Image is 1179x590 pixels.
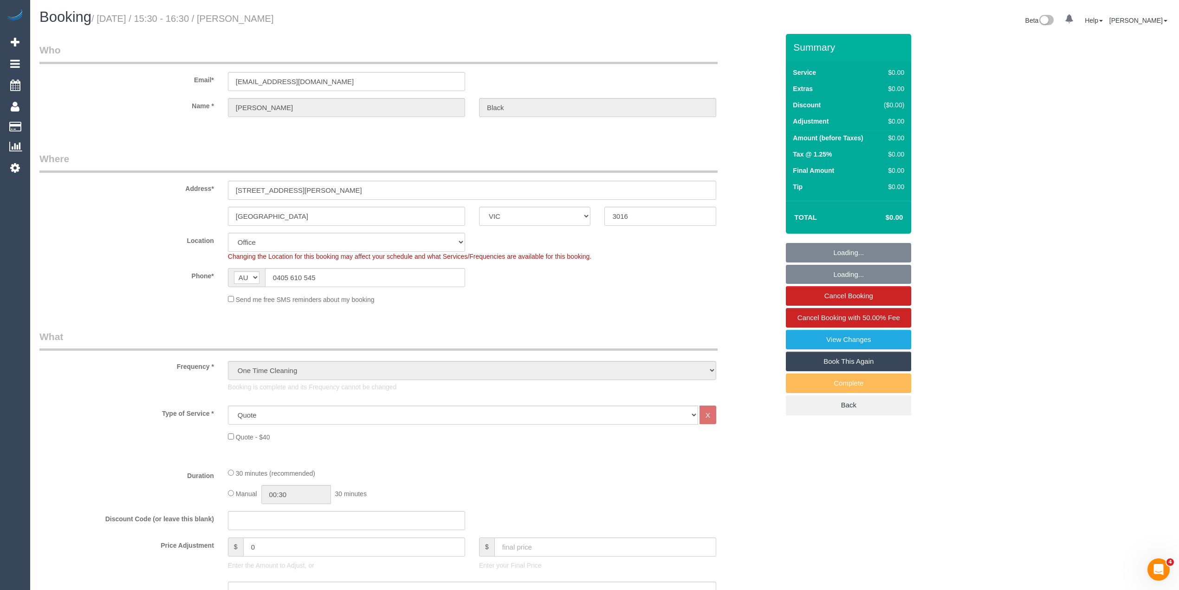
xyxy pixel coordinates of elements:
[236,433,270,441] span: Quote - $40
[880,68,904,77] div: $0.00
[228,253,591,260] span: Changing the Location for this booking may affect your schedule and what Services/Frequencies are...
[32,359,221,371] label: Frequency *
[32,468,221,480] label: Duration
[32,181,221,193] label: Address*
[228,98,465,117] input: First Name*
[880,182,904,191] div: $0.00
[786,352,911,371] a: Book This Again
[793,42,907,52] h3: Summary
[1147,558,1170,581] iframe: Intercom live chat
[793,117,829,126] label: Adjustment
[793,84,813,93] label: Extras
[1038,15,1054,27] img: New interface
[880,84,904,93] div: $0.00
[793,133,863,143] label: Amount (before Taxes)
[793,166,834,175] label: Final Amount
[228,561,465,570] p: Enter the Amount to Adjust, or
[32,233,221,245] label: Location
[786,330,911,349] a: View Changes
[479,538,494,557] span: $
[880,117,904,126] div: $0.00
[228,72,465,91] input: Email*
[793,68,816,77] label: Service
[880,100,904,110] div: ($0.00)
[880,150,904,159] div: $0.00
[32,538,221,550] label: Price Adjustment
[265,268,465,287] input: Phone*
[335,490,366,498] span: 30 minutes
[1166,558,1174,566] span: 4
[39,152,718,173] legend: Where
[228,538,243,557] span: $
[793,100,821,110] label: Discount
[32,406,221,418] label: Type of Service *
[786,395,911,415] a: Back
[39,43,718,64] legend: Who
[880,166,904,175] div: $0.00
[228,382,716,392] p: Booking is complete and its Frequency cannot be changed
[1085,17,1103,24] a: Help
[797,314,900,321] span: Cancel Booking with 50.00% Fee
[479,561,716,570] p: Enter your Final Price
[858,214,903,222] h4: $0.00
[479,98,716,117] input: Last Name*
[228,207,465,226] input: Suburb*
[786,308,911,328] a: Cancel Booking with 50.00% Fee
[794,213,817,221] strong: Total
[880,133,904,143] div: $0.00
[494,538,716,557] input: final price
[32,98,221,111] label: Name *
[236,490,257,498] span: Manual
[39,9,91,25] span: Booking
[236,470,315,477] span: 30 minutes (recommended)
[1109,17,1167,24] a: [PERSON_NAME]
[32,511,221,524] label: Discount Code (or leave this blank)
[793,182,803,191] label: Tip
[91,13,274,24] small: / [DATE] / 15:30 - 16:30 / [PERSON_NAME]
[6,9,24,22] img: Automaid Logo
[236,296,375,303] span: Send me free SMS reminders about my booking
[604,207,716,226] input: Post Code*
[32,268,221,281] label: Phone*
[793,150,832,159] label: Tax @ 1.25%
[1025,17,1054,24] a: Beta
[39,330,718,351] legend: What
[32,72,221,85] label: Email*
[786,286,911,306] a: Cancel Booking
